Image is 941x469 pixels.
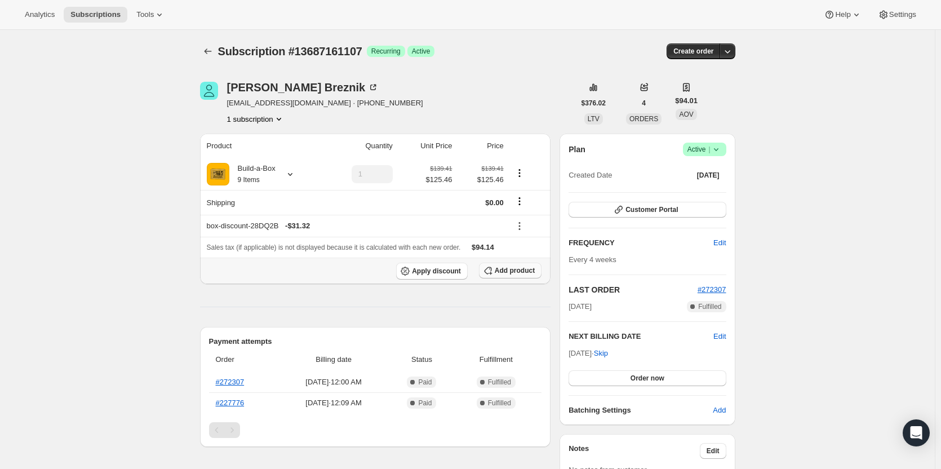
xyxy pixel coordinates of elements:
span: Edit [707,446,720,455]
button: 4 [635,95,653,111]
span: Created Date [569,170,612,181]
button: Tools [130,7,172,23]
h2: Payment attempts [209,336,542,347]
span: [DATE] [697,171,720,180]
span: Skip [594,348,608,359]
button: Help [817,7,868,23]
span: Edit [713,237,726,249]
h2: NEXT BILLING DATE [569,331,713,342]
small: 9 Items [238,176,260,184]
span: Recurring [371,47,401,56]
div: box-discount-28DQ2B [207,220,504,232]
button: #272307 [698,284,726,295]
span: Paid [418,399,432,408]
th: Shipping [200,190,322,215]
span: $125.46 [459,174,504,185]
h2: Plan [569,144,585,155]
button: Add product [479,263,541,278]
h6: Batching Settings [569,405,713,416]
span: Billing date [281,354,387,365]
span: ORDERS [629,115,658,123]
a: #227776 [216,399,245,407]
span: [EMAIL_ADDRESS][DOMAIN_NAME] · [PHONE_NUMBER] [227,98,423,109]
span: - $31.32 [285,220,310,232]
span: Order now [631,374,664,383]
span: Customer Portal [625,205,678,214]
button: Shipping actions [511,195,529,207]
button: $376.02 [575,95,612,111]
span: Analytics [25,10,55,19]
div: [PERSON_NAME] Breznik [227,82,379,93]
button: Customer Portal [569,202,726,218]
button: Skip [587,344,615,362]
button: Edit [700,443,726,459]
button: Product actions [227,113,285,125]
span: Apply discount [412,267,461,276]
span: Help [835,10,850,19]
div: Build-a-Box [229,163,276,185]
img: product img [207,163,229,185]
button: Add [706,401,733,419]
nav: Pagination [209,422,542,438]
span: [DATE] · 12:09 AM [281,397,387,409]
span: Subscriptions [70,10,121,19]
span: | [708,145,710,154]
span: Create order [673,47,713,56]
span: Sales tax (if applicable) is not displayed because it is calculated with each new order. [207,244,461,251]
button: Product actions [511,167,529,179]
span: AOV [679,110,693,118]
small: $139.41 [430,165,452,172]
h2: LAST ORDER [569,284,698,295]
span: $94.14 [472,243,494,251]
button: Subscriptions [64,7,127,23]
h3: Notes [569,443,700,459]
button: Subscriptions [200,43,216,59]
span: Status [393,354,450,365]
th: Order [209,347,278,372]
span: Fulfilled [698,302,721,311]
span: $94.01 [675,95,698,107]
span: Fulfilled [488,399,511,408]
span: 4 [642,99,646,108]
span: Robert Breznik [200,82,218,100]
span: [DATE] [569,301,592,312]
span: Fulfillment [458,354,535,365]
button: Edit [707,234,733,252]
button: [DATE] [690,167,726,183]
span: Tools [136,10,154,19]
button: Edit [713,331,726,342]
span: Paid [418,378,432,387]
span: Add product [495,266,535,275]
a: #272307 [216,378,245,386]
button: Create order [667,43,720,59]
button: Apply discount [396,263,468,280]
h2: FREQUENCY [569,237,713,249]
th: Product [200,134,322,158]
button: Order now [569,370,726,386]
span: Active [687,144,722,155]
small: $139.41 [482,165,504,172]
button: Settings [871,7,923,23]
span: Add [713,405,726,416]
span: $0.00 [485,198,504,207]
th: Unit Price [396,134,456,158]
span: [DATE] · [569,349,608,357]
div: Open Intercom Messenger [903,419,930,446]
button: Analytics [18,7,61,23]
span: Subscription #13687161107 [218,45,362,57]
th: Price [456,134,507,158]
span: LTV [588,115,600,123]
span: [DATE] · 12:00 AM [281,377,387,388]
span: $376.02 [582,99,606,108]
th: Quantity [322,134,396,158]
span: Active [412,47,430,56]
span: $125.46 [426,174,452,185]
span: Settings [889,10,916,19]
span: Fulfilled [488,378,511,387]
a: #272307 [698,285,726,294]
span: Every 4 weeks [569,255,616,264]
